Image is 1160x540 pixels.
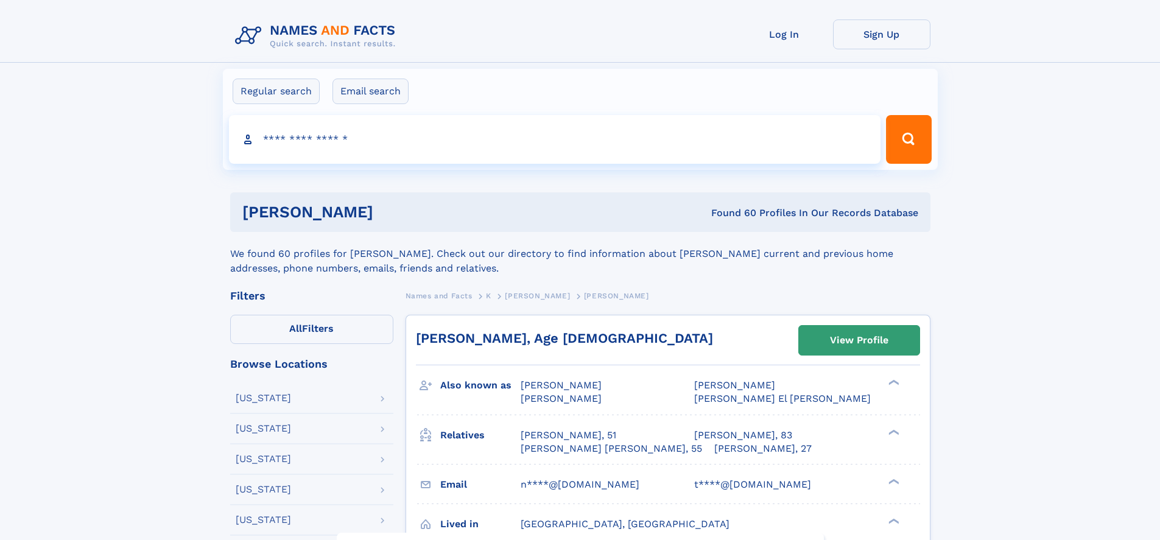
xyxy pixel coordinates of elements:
div: ❯ [885,428,900,436]
a: [PERSON_NAME] [PERSON_NAME], 55 [521,442,702,455]
div: Filters [230,290,393,301]
h3: Relatives [440,425,521,446]
label: Email search [332,79,409,104]
img: Logo Names and Facts [230,19,406,52]
div: ❯ [885,477,900,485]
a: Log In [736,19,833,49]
div: View Profile [830,326,888,354]
div: ❯ [885,379,900,387]
button: Search Button [886,115,931,164]
h3: Lived in [440,514,521,535]
a: Sign Up [833,19,930,49]
span: All [289,323,302,334]
a: [PERSON_NAME], 83 [694,429,792,442]
a: [PERSON_NAME], 51 [521,429,616,442]
span: K [486,292,491,300]
span: [PERSON_NAME] [694,379,775,391]
a: [PERSON_NAME], 27 [714,442,812,455]
h3: Also known as [440,375,521,396]
div: ❯ [885,517,900,525]
label: Regular search [233,79,320,104]
div: [US_STATE] [236,454,291,464]
div: We found 60 profiles for [PERSON_NAME]. Check out our directory to find information about [PERSON... [230,232,930,276]
a: [PERSON_NAME], Age [DEMOGRAPHIC_DATA] [416,331,713,346]
a: [PERSON_NAME] [505,288,570,303]
span: [PERSON_NAME] El [PERSON_NAME] [694,393,871,404]
div: Browse Locations [230,359,393,370]
input: search input [229,115,881,164]
span: [GEOGRAPHIC_DATA], [GEOGRAPHIC_DATA] [521,518,729,530]
a: View Profile [799,326,919,355]
a: Names and Facts [406,288,473,303]
div: [US_STATE] [236,424,291,433]
div: [US_STATE] [236,393,291,403]
a: K [486,288,491,303]
div: Found 60 Profiles In Our Records Database [542,206,918,220]
span: [PERSON_NAME] [584,292,649,300]
span: [PERSON_NAME] [505,292,570,300]
div: [US_STATE] [236,515,291,525]
h1: [PERSON_NAME] [242,205,543,220]
label: Filters [230,315,393,344]
h3: Email [440,474,521,495]
div: [US_STATE] [236,485,291,494]
span: [PERSON_NAME] [521,393,602,404]
span: [PERSON_NAME] [521,379,602,391]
